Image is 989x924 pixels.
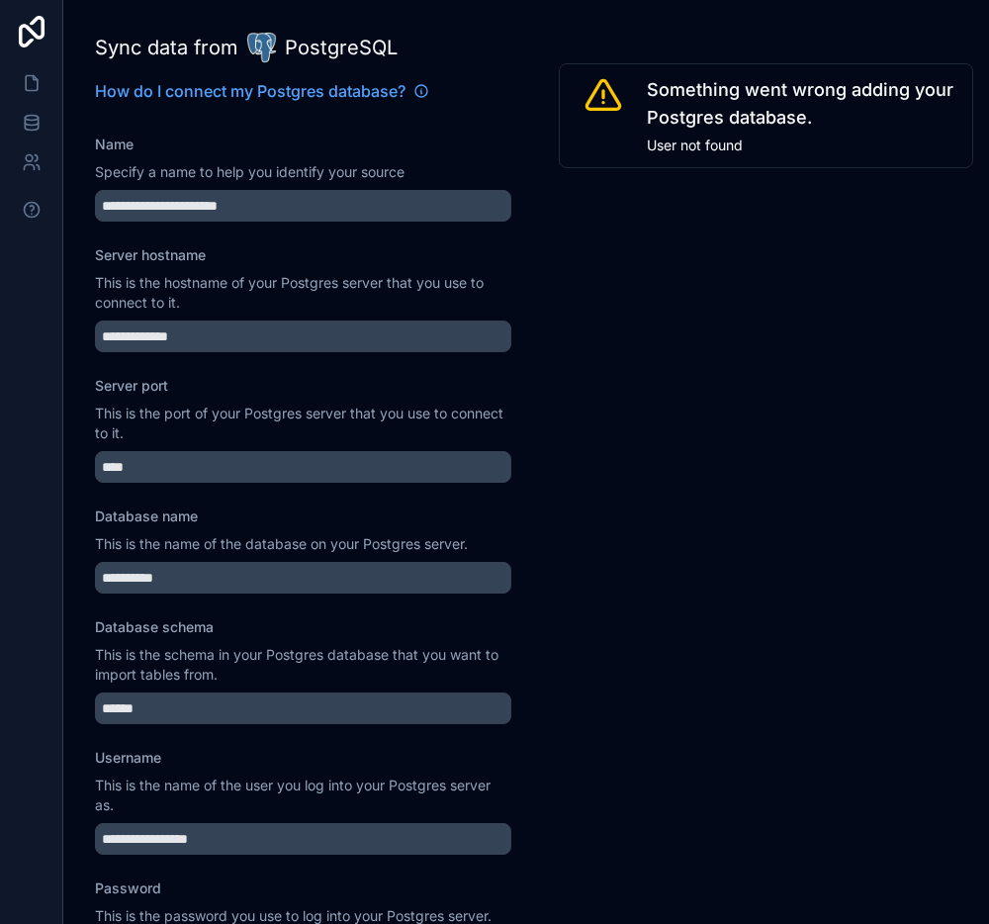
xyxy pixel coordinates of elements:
span: PostgreSQL [285,34,398,61]
span: How do I connect my Postgres database? [95,79,405,103]
label: Database schema [95,617,214,637]
span: Something went wrong adding your Postgres database. [647,76,960,132]
a: How do I connect my Postgres database? [95,79,429,103]
label: Name [95,135,134,154]
p: This is the port of your Postgres server that you use to connect to it. [95,404,511,443]
span: Sync data from [95,34,238,61]
span: User not found [647,136,960,155]
p: This is the name of the user you log into your Postgres server as. [95,776,511,815]
label: Password [95,878,161,898]
label: Server port [95,376,168,396]
img: Supabase database logo [246,32,277,63]
p: This is the hostname of your Postgres server that you use to connect to it. [95,273,511,313]
label: Database name [95,507,198,526]
label: Username [95,748,161,768]
p: This is the schema in your Postgres database that you want to import tables from. [95,645,511,685]
p: Specify a name to help you identify your source [95,162,511,182]
label: Server hostname [95,245,206,265]
p: This is the name of the database on your Postgres server. [95,534,511,554]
